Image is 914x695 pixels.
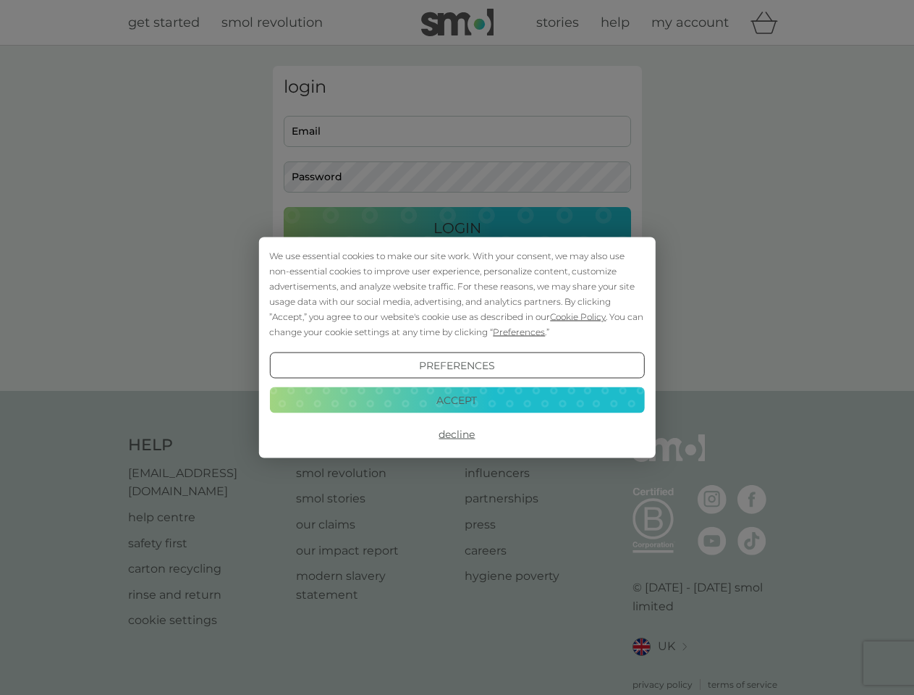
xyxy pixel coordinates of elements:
[269,353,644,379] button: Preferences
[550,311,606,322] span: Cookie Policy
[258,237,655,458] div: Cookie Consent Prompt
[269,248,644,340] div: We use essential cookies to make our site work. With your consent, we may also use non-essential ...
[493,327,545,337] span: Preferences
[269,387,644,413] button: Accept
[269,421,644,447] button: Decline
